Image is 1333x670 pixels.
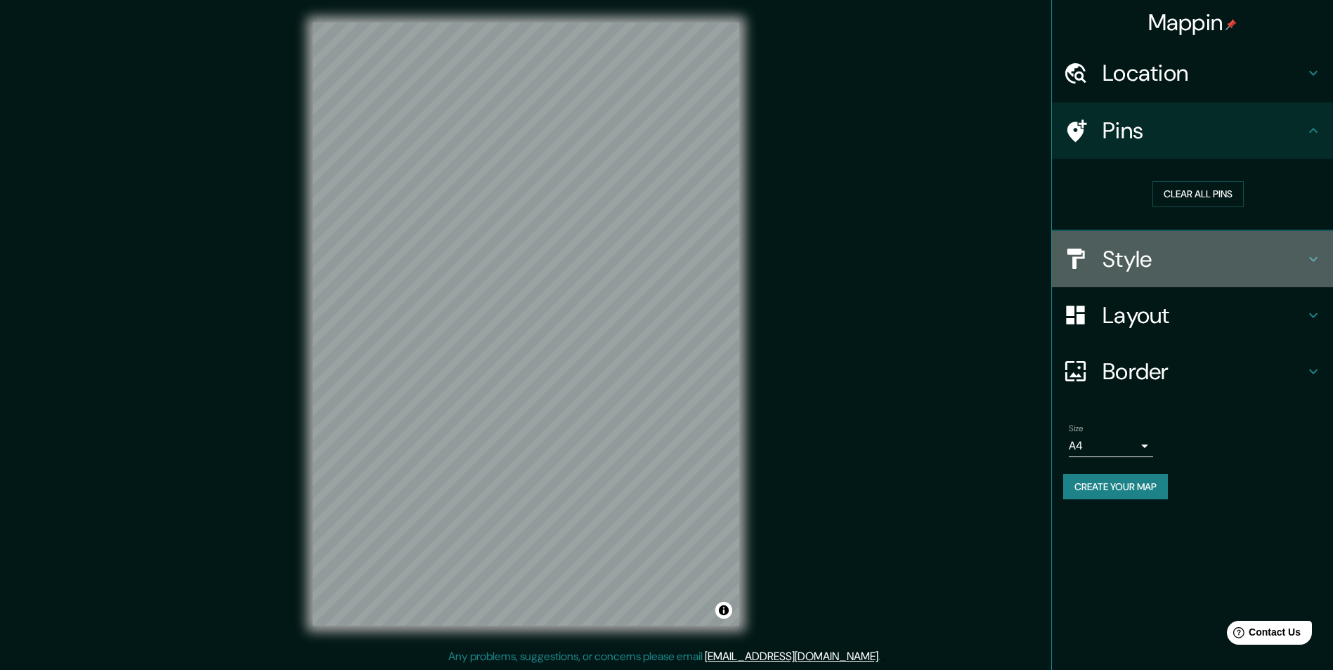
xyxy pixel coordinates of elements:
[1225,19,1237,30] img: pin-icon.png
[715,602,732,619] button: Toggle attribution
[883,648,885,665] div: .
[1052,343,1333,400] div: Border
[313,22,739,626] canvas: Map
[1152,181,1244,207] button: Clear all pins
[1103,357,1305,386] h4: Border
[1103,117,1305,145] h4: Pins
[448,648,880,665] p: Any problems, suggestions, or concerns please email .
[1103,301,1305,329] h4: Layout
[1208,615,1318,655] iframe: Help widget launcher
[1052,45,1333,101] div: Location
[1148,8,1237,37] h4: Mappin
[1069,422,1084,434] label: Size
[1052,231,1333,287] div: Style
[1052,103,1333,159] div: Pins
[1103,59,1305,87] h4: Location
[705,649,878,664] a: [EMAIL_ADDRESS][DOMAIN_NAME]
[1052,287,1333,343] div: Layout
[1103,245,1305,273] h4: Style
[1063,474,1168,500] button: Create your map
[880,648,883,665] div: .
[1069,435,1153,457] div: A4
